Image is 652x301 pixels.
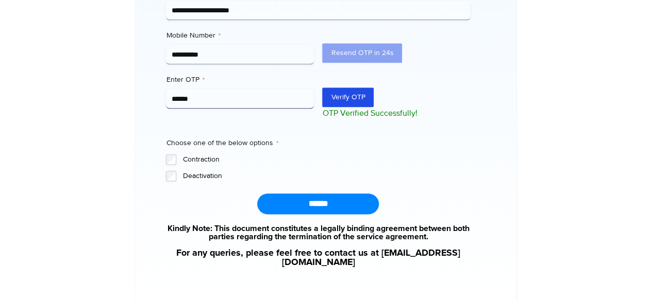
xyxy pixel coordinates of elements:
legend: Choose one of the below options [166,138,278,148]
label: Contraction [182,154,470,165]
label: Deactivation [182,171,470,181]
a: Kindly Note: This document constitutes a legally binding agreement between both parties regarding... [166,224,470,241]
label: Enter OTP [166,75,314,85]
a: For any queries, please feel free to contact us at [EMAIL_ADDRESS][DOMAIN_NAME] [166,249,470,267]
button: Resend OTP in 24s [322,43,402,63]
button: Verify OTP [322,87,374,107]
label: Mobile Number [166,30,314,41]
p: OTP Verified Successfully! [322,107,470,119]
